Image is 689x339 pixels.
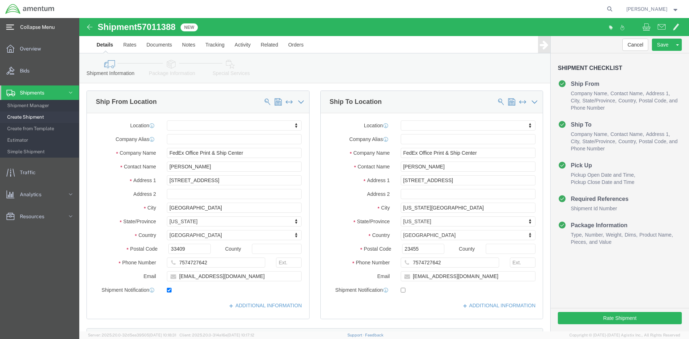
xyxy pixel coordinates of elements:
[0,187,79,202] a: Analytics
[0,85,79,100] a: Shipments
[7,122,74,136] span: Create from Template
[88,333,176,337] span: Server: 2025.20.0-32d5ea39505
[347,333,365,337] a: Support
[0,209,79,224] a: Resources
[20,209,49,224] span: Resources
[20,187,46,202] span: Analytics
[227,333,254,337] span: [DATE] 10:17:12
[7,110,74,124] span: Create Shipment
[7,145,74,159] span: Simple Shipment
[0,165,79,180] a: Traffic
[626,5,667,13] span: Patrick Everett
[7,133,74,148] span: Estimator
[20,41,46,56] span: Overview
[179,333,254,337] span: Client: 2025.20.0-314a16e
[20,63,35,78] span: Bids
[20,165,41,180] span: Traffic
[0,63,79,78] a: Bids
[626,5,679,13] button: [PERSON_NAME]
[0,41,79,56] a: Overview
[569,332,680,338] span: Copyright © [DATE]-[DATE] Agistix Inc., All Rights Reserved
[365,333,383,337] a: Feedback
[20,20,60,34] span: Collapse Menu
[5,4,55,14] img: logo
[79,18,689,331] iframe: FS Legacy Container
[149,333,176,337] span: [DATE] 10:18:31
[7,98,74,113] span: Shipment Manager
[20,85,49,100] span: Shipments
